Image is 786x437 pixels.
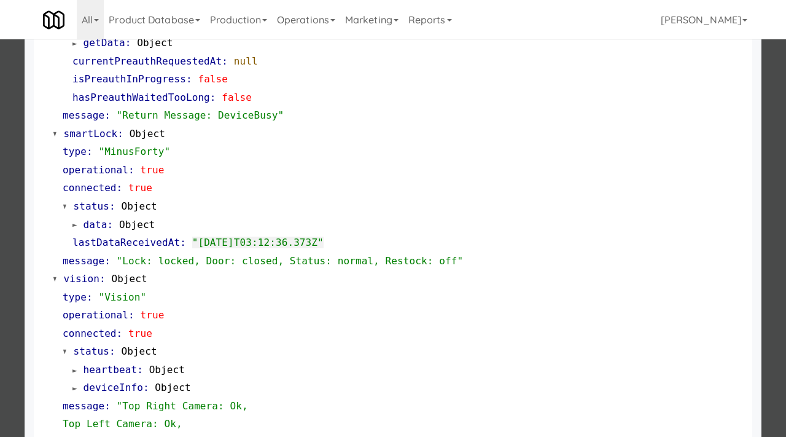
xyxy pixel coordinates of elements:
[104,109,111,121] span: :
[64,128,118,140] span: smartLock
[63,255,104,267] span: message
[63,400,104,412] span: message
[117,182,123,194] span: :
[99,273,106,285] span: :
[119,219,155,230] span: Object
[117,328,123,339] span: :
[72,55,222,67] span: currentPreauthRequestedAt
[128,309,134,321] span: :
[84,37,125,49] span: getData
[210,92,216,103] span: :
[87,146,93,157] span: :
[121,200,157,212] span: Object
[222,92,252,103] span: false
[180,237,186,248] span: :
[84,382,143,393] span: deviceInfo
[104,400,111,412] span: :
[72,92,210,103] span: hasPreauthWaitedTooLong
[107,219,113,230] span: :
[84,219,107,230] span: data
[117,128,123,140] span: :
[111,273,147,285] span: Object
[155,382,190,393] span: Object
[130,128,165,140] span: Object
[125,37,131,49] span: :
[137,37,173,49] span: Object
[74,345,109,357] span: status
[137,364,143,376] span: :
[63,328,117,339] span: connected
[234,55,258,67] span: null
[98,146,170,157] span: "MinusForty"
[63,182,117,194] span: connected
[141,309,165,321] span: true
[104,255,111,267] span: :
[143,382,149,393] span: :
[72,73,186,85] span: isPreauthInProgress
[64,273,99,285] span: vision
[98,291,146,303] span: "Vision"
[63,146,87,157] span: type
[198,73,228,85] span: false
[63,164,128,176] span: operational
[128,328,152,339] span: true
[43,9,64,31] img: Micromart
[128,164,134,176] span: :
[141,164,165,176] span: true
[63,109,104,121] span: message
[117,255,464,267] span: "Lock: locked, Door: closed, Status: normal, Restock: off"
[149,364,185,376] span: Object
[72,237,180,248] span: lastDataReceivedAt
[109,200,115,212] span: :
[128,182,152,194] span: true
[63,309,128,321] span: operational
[63,291,87,303] span: type
[74,200,109,212] span: status
[117,109,284,121] span: "Return Message: DeviceBusy"
[186,73,192,85] span: :
[192,237,324,248] span: "[DATE]T03:12:36.373Z"
[87,291,93,303] span: :
[222,55,228,67] span: :
[109,345,115,357] span: :
[121,345,157,357] span: Object
[84,364,138,376] span: heartbeat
